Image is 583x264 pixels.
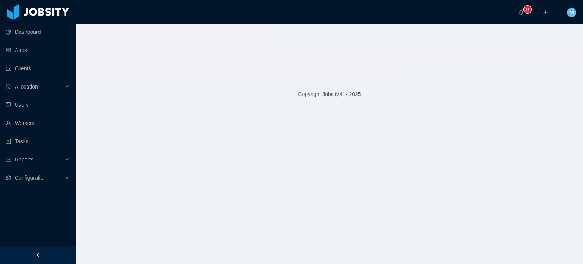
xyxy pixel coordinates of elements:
[15,84,38,90] span: Allocation
[15,175,46,181] span: Configuration
[6,84,11,89] i: icon: solution
[76,81,583,107] footer: Copyright Jobsity © - 2025
[6,61,70,76] a: icon: auditClients
[6,24,70,40] a: icon: pie-chartDashboard
[6,157,11,162] i: icon: line-chart
[6,97,70,112] a: icon: robotUsers
[6,43,70,58] a: icon: appstoreApps
[6,175,11,180] i: icon: setting
[543,9,548,15] i: icon: plus
[6,134,70,149] a: icon: profileTasks
[524,6,531,13] sup: 0
[518,9,524,15] i: icon: bell
[6,115,70,131] a: icon: userWorkers
[569,8,574,17] span: M
[15,157,33,163] span: Reports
